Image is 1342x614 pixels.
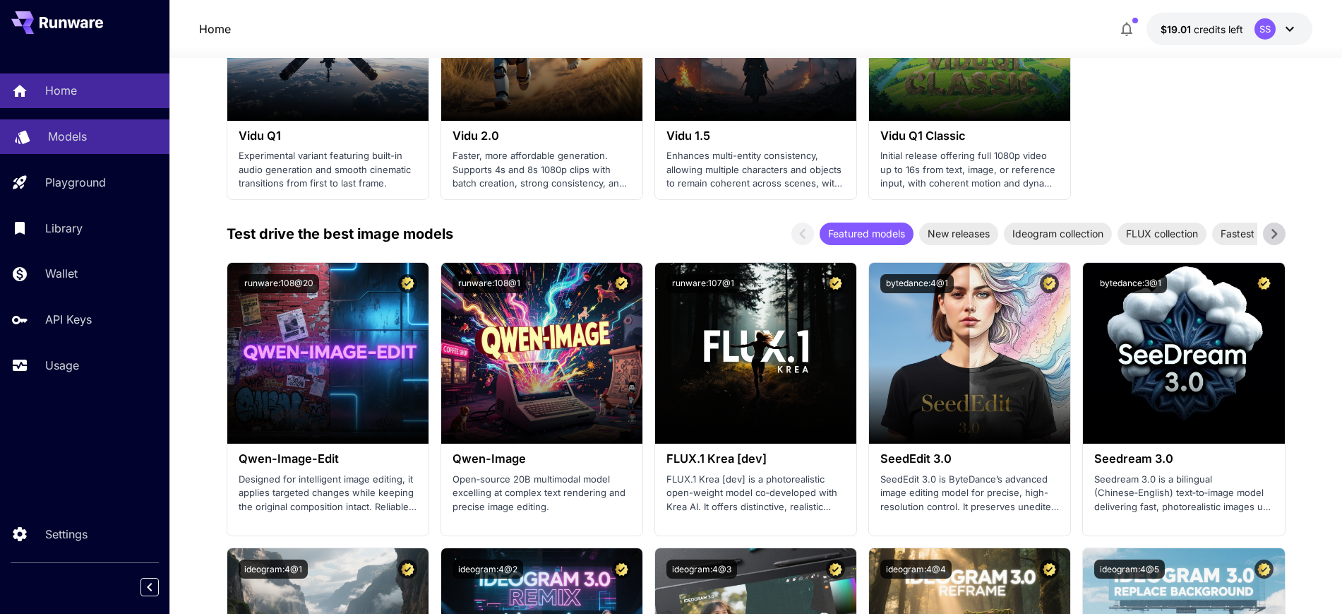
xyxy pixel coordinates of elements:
[1212,223,1299,245] div: Fastest models
[820,223,913,245] div: Featured models
[880,274,954,293] button: bytedance:4@1
[45,220,83,237] p: Library
[655,263,856,444] img: alt
[1094,452,1273,466] h3: Seedream 3.0
[880,560,952,579] button: ideogram:4@4
[1254,560,1274,579] button: Certified Model – Vetted for best performance and includes a commercial license.
[880,473,1059,514] p: SeedEdit 3.0 is ByteDance’s advanced image editing model for precise, high-resolution control. It...
[1094,473,1273,514] p: Seedream 3.0 is a bilingual (Chinese‑English) text‑to‑image model delivering fast, photorealistic...
[919,226,998,241] span: New releases
[666,274,740,293] button: runware:107@1
[1094,560,1165,579] button: ideogram:4@5
[140,578,159,596] button: Collapse sidebar
[453,473,631,514] p: Open‑source 20B multimodal model excelling at complex text rendering and precise image editing.
[666,560,737,579] button: ideogram:4@3
[919,223,998,245] div: New releases
[1161,22,1243,37] div: $19.01452
[227,223,453,244] p: Test drive the best image models
[869,263,1070,444] img: alt
[453,129,631,143] h3: Vidu 2.0
[199,20,231,37] a: Home
[1254,274,1274,293] button: Certified Model – Vetted for best performance and includes a commercial license.
[1118,226,1206,241] span: FLUX collection
[826,274,845,293] button: Certified Model – Vetted for best performance and includes a commercial license.
[1004,226,1112,241] span: Ideogram collection
[666,473,845,514] p: FLUX.1 Krea [dev] is a photorealistic open-weight model co‑developed with Krea AI. It offers dist...
[1040,274,1059,293] button: Certified Model – Vetted for best performance and includes a commercial license.
[48,128,87,145] p: Models
[45,265,78,282] p: Wallet
[453,452,631,466] h3: Qwen-Image
[1040,560,1059,579] button: Certified Model – Vetted for best performance and includes a commercial license.
[666,129,845,143] h3: Vidu 1.5
[880,452,1059,466] h3: SeedEdit 3.0
[1146,13,1312,45] button: $19.01452SS
[199,20,231,37] nav: breadcrumb
[45,174,106,191] p: Playground
[666,452,845,466] h3: FLUX.1 Krea [dev]
[239,473,417,514] p: Designed for intelligent image editing, it applies targeted changes while keeping the original co...
[453,274,526,293] button: runware:108@1
[612,560,631,579] button: Certified Model – Vetted for best performance and includes a commercial license.
[239,149,417,191] p: Experimental variant featuring built-in audio generation and smooth cinematic transitions from fi...
[1194,23,1243,35] span: credits left
[45,526,88,543] p: Settings
[151,574,169,600] div: Collapse sidebar
[826,560,845,579] button: Certified Model – Vetted for best performance and includes a commercial license.
[880,149,1059,191] p: Initial release offering full 1080p video up to 16s from text, image, or reference input, with co...
[239,274,319,293] button: runware:108@20
[453,560,523,579] button: ideogram:4@2
[45,357,79,374] p: Usage
[398,274,417,293] button: Certified Model – Vetted for best performance and includes a commercial license.
[612,274,631,293] button: Certified Model – Vetted for best performance and includes a commercial license.
[666,149,845,191] p: Enhances multi-entity consistency, allowing multiple characters and objects to remain coherent ac...
[239,452,417,466] h3: Qwen-Image-Edit
[1083,263,1284,444] img: alt
[227,263,429,444] img: alt
[1004,223,1112,245] div: Ideogram collection
[1161,23,1194,35] span: $19.01
[1094,274,1167,293] button: bytedance:3@1
[1118,223,1206,245] div: FLUX collection
[239,129,417,143] h3: Vidu Q1
[880,129,1059,143] h3: Vidu Q1 Classic
[1212,226,1299,241] span: Fastest models
[441,263,642,444] img: alt
[239,560,308,579] button: ideogram:4@1
[1254,18,1276,40] div: SS
[45,311,92,328] p: API Keys
[45,82,77,99] p: Home
[453,149,631,191] p: Faster, more affordable generation. Supports 4s and 8s 1080p clips with batch creation, strong co...
[398,560,417,579] button: Certified Model – Vetted for best performance and includes a commercial license.
[820,226,913,241] span: Featured models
